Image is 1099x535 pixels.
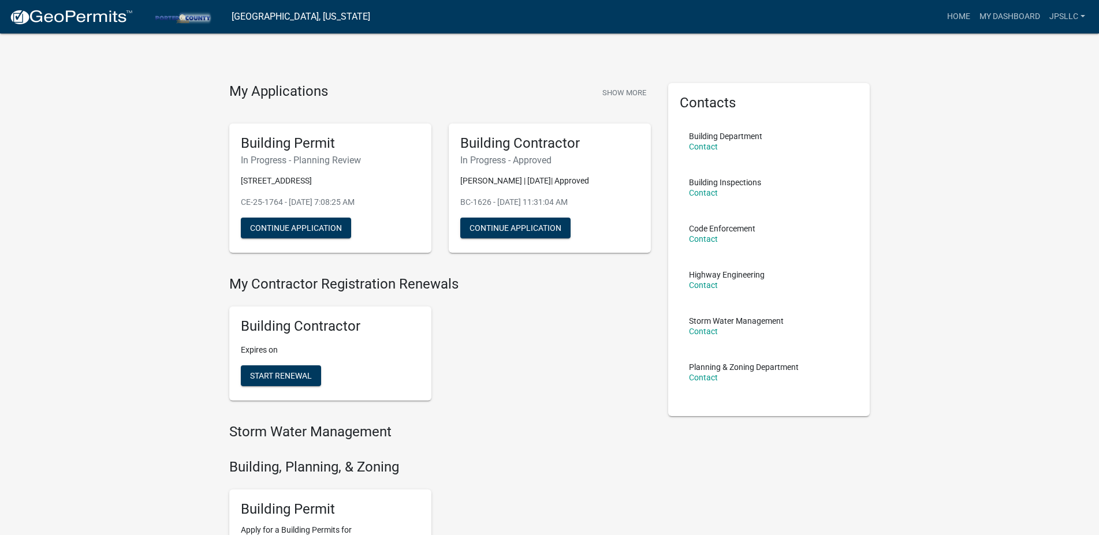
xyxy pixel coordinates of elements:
[689,132,762,140] p: Building Department
[229,276,651,410] wm-registration-list-section: My Contractor Registration Renewals
[689,280,718,290] a: Contact
[689,178,761,186] p: Building Inspections
[241,155,420,166] h6: In Progress - Planning Review
[241,196,420,208] p: CE-25-1764 - [DATE] 7:08:25 AM
[241,501,420,518] h5: Building Permit
[942,6,975,28] a: Home
[1045,6,1090,28] a: JPSLLC
[250,371,312,380] span: Start Renewal
[460,135,639,152] h5: Building Contractor
[241,344,420,356] p: Expires on
[229,83,328,100] h4: My Applications
[680,95,859,111] h5: Contacts
[241,218,351,238] button: Continue Application
[689,234,718,244] a: Contact
[460,196,639,208] p: BC-1626 - [DATE] 11:31:04 AM
[460,155,639,166] h6: In Progress - Approved
[460,175,639,187] p: [PERSON_NAME] | [DATE]| Approved
[689,327,718,336] a: Contact
[241,135,420,152] h5: Building Permit
[689,317,784,325] p: Storm Water Management
[241,365,321,386] button: Start Renewal
[229,276,651,293] h4: My Contractor Registration Renewals
[241,175,420,187] p: [STREET_ADDRESS]
[689,142,718,151] a: Contact
[229,424,651,440] h4: Storm Water Management
[689,271,765,279] p: Highway Engineering
[689,225,755,233] p: Code Enforcement
[689,188,718,197] a: Contact
[229,459,651,476] h4: Building, Planning, & Zoning
[460,218,571,238] button: Continue Application
[689,373,718,382] a: Contact
[232,7,370,27] a: [GEOGRAPHIC_DATA], [US_STATE]
[689,363,799,371] p: Planning & Zoning Department
[975,6,1045,28] a: My Dashboard
[241,318,420,335] h5: Building Contractor
[598,83,651,102] button: Show More
[142,9,222,24] img: Porter County, Indiana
